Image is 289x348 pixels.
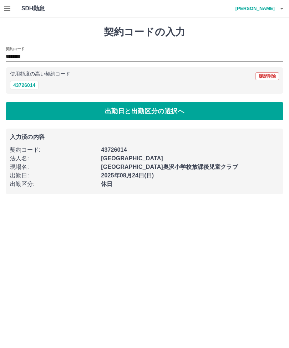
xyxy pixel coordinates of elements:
[10,134,279,140] p: 入力済の内容
[10,154,97,163] p: 法人名 :
[10,180,97,188] p: 出勤区分 :
[10,146,97,154] p: 契約コード :
[101,164,238,170] b: [GEOGRAPHIC_DATA]奥沢小学校放課後児童クラブ
[10,81,39,89] button: 43726014
[10,171,97,180] p: 出勤日 :
[6,102,283,120] button: 出勤日と出勤区分の選択へ
[101,172,154,178] b: 2025年08月24日(日)
[10,72,70,77] p: 使用頻度の高い契約コード
[101,147,127,153] b: 43726014
[6,46,25,52] h2: 契約コード
[255,72,279,80] button: 履歴削除
[101,155,163,161] b: [GEOGRAPHIC_DATA]
[6,26,283,38] h1: 契約コードの入力
[101,181,112,187] b: 休日
[10,163,97,171] p: 現場名 :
